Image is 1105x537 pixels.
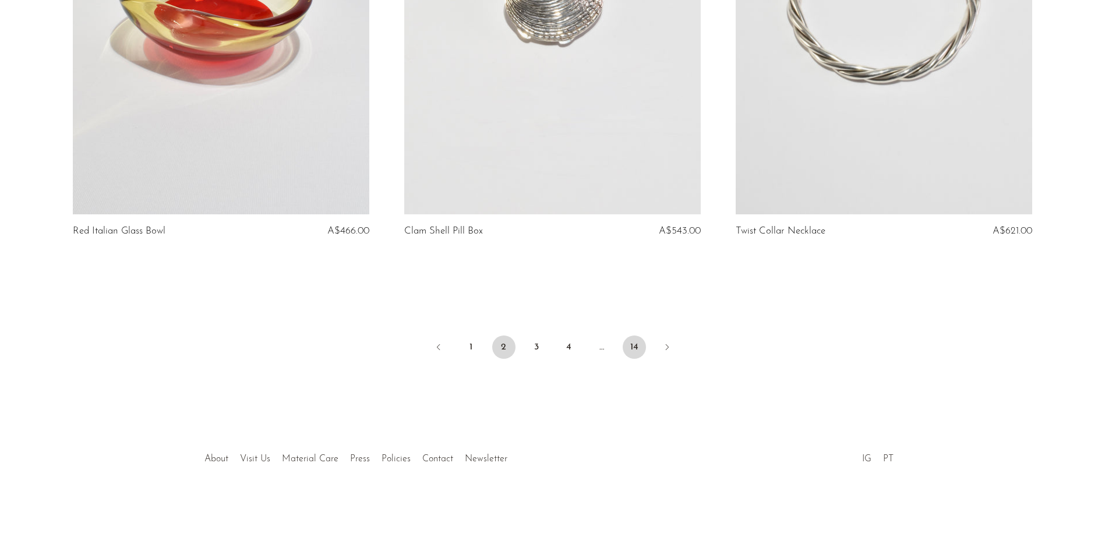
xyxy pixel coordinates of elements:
[382,454,411,464] a: Policies
[492,335,516,359] span: 2
[427,335,450,361] a: Previous
[350,454,370,464] a: Press
[590,335,613,359] span: …
[623,335,646,359] a: 14
[404,226,483,236] a: Clam Shell Pill Box
[659,226,701,236] span: A$543.00
[240,454,270,464] a: Visit Us
[525,335,548,359] a: 3
[655,335,679,361] a: Next
[460,335,483,359] a: 1
[199,445,513,467] ul: Quick links
[327,226,369,236] span: A$466.00
[993,226,1032,236] span: A$621.00
[422,454,453,464] a: Contact
[862,454,871,464] a: IG
[282,454,338,464] a: Material Care
[736,226,825,236] a: Twist Collar Necklace
[883,454,894,464] a: PT
[73,226,165,236] a: Red Italian Glass Bowl
[856,445,899,467] ul: Social Medias
[557,335,581,359] a: 4
[204,454,228,464] a: About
